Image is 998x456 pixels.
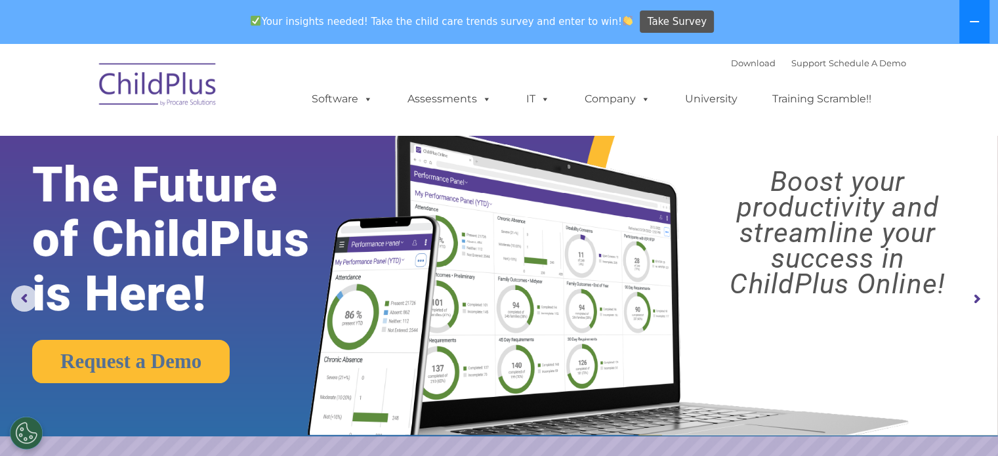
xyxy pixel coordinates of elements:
[829,58,906,68] a: Schedule A Demo
[32,340,230,383] a: Request a Demo
[182,87,222,96] span: Last name
[182,140,238,150] span: Phone number
[623,16,633,26] img: 👏
[690,169,986,297] rs-layer: Boost your productivity and streamline your success in ChildPlus Online!
[572,86,663,112] a: Company
[394,86,505,112] a: Assessments
[32,157,351,321] rs-layer: The Future of ChildPlus is Here!
[731,58,906,68] font: |
[93,54,224,119] img: ChildPlus by Procare Solutions
[672,86,751,112] a: University
[513,86,563,112] a: IT
[10,417,43,449] button: Cookies Settings
[640,10,714,33] a: Take Survey
[648,10,707,33] span: Take Survey
[251,16,260,26] img: ✅
[731,58,776,68] a: Download
[759,86,884,112] a: Training Scramble!!
[245,9,638,34] span: Your insights needed! Take the child care trends survey and enter to win!
[791,58,826,68] a: Support
[299,86,386,112] a: Software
